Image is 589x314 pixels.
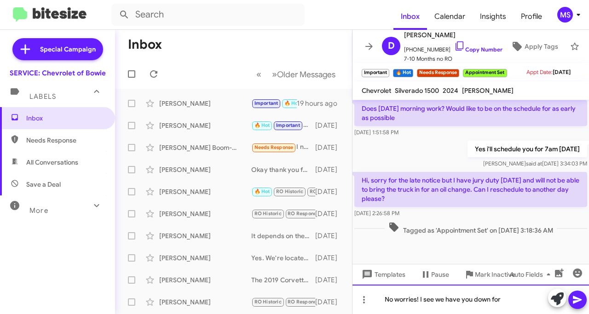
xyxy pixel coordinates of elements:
div: [DATE] [315,253,345,263]
nav: Page navigation example [251,65,341,84]
div: [PERSON_NAME] [159,275,251,285]
span: Inbox [26,114,104,123]
span: « [256,69,261,80]
span: RO Historic [254,211,282,217]
div: The 2019 Corvette. Our systems uses time as an average to remind that your vehicle could be due f... [251,275,315,285]
div: [PERSON_NAME] [159,253,251,263]
div: [PERSON_NAME] [159,121,251,130]
button: Apply Tags [502,38,566,55]
div: [DATE] [315,121,345,130]
div: [DATE] [315,297,345,307]
p: Does [DATE] morning work? Would like to be on the schedule for as early as possible [354,100,587,126]
div: [DATE] [315,275,345,285]
span: 🔥 Hot [254,122,270,128]
div: 19 hours ago [297,99,345,108]
a: Calendar [427,3,473,30]
span: RO Historic [254,299,282,305]
span: [PERSON_NAME] [404,29,502,40]
span: 7-10 Months no RO [404,54,502,63]
a: Copy Number [454,46,502,53]
small: 🔥 Hot [393,69,413,77]
span: Important [254,100,278,106]
div: Im sorry for the delay. Did you make it in? If not did you want to schedule. [251,208,315,219]
span: [PHONE_NUMBER] [404,40,502,54]
p: Yes i'll schedule you for 7am [DATE] [468,141,587,157]
span: Tagged as 'Appointment Set' on [DATE] 3:18:36 AM [385,222,557,235]
div: [PERSON_NAME] [159,99,251,108]
span: Needs Response [254,144,294,150]
a: Special Campaign [12,38,103,60]
span: Auto Fields [510,266,554,283]
button: Auto Fields [502,266,561,283]
a: Insights [473,3,514,30]
span: Pause [431,266,449,283]
span: » [272,69,277,80]
span: [DATE] 1:51:58 PM [354,129,398,136]
button: Previous [251,65,267,84]
div: MS [557,7,573,23]
p: Hi, sorry for the late notice but I have jury duty [DATE] and will not be able to bring the truck... [354,172,587,207]
div: $352.40 after tax, and fees [251,120,315,131]
a: Inbox [393,3,427,30]
div: [DATE] [315,231,345,240]
span: RO Responded Historic [288,211,343,217]
span: RO Responded Historic [310,188,365,194]
span: Mark Inactive [475,266,515,283]
div: [PERSON_NAME] [159,165,251,174]
span: 🔥 Hot [284,100,300,106]
small: Appointment Set [463,69,507,77]
button: Pause [413,266,456,283]
span: [DATE] 2:26:58 PM [354,210,399,217]
div: Okay thank you for letting me know. Have a great weekend! [251,165,315,174]
span: Important [276,122,300,128]
span: Labels [29,92,56,101]
span: RO Historic [276,188,303,194]
span: [PERSON_NAME] [DATE] 3:34:03 PM [483,160,587,167]
span: [DATE] [553,69,571,75]
span: Templates [360,266,405,283]
h1: Inbox [128,37,162,52]
span: Special Campaign [40,45,96,54]
button: Mark Inactive [456,266,523,283]
div: [PERSON_NAME] [159,231,251,240]
div: It depends on the current mileage on the vehicle. Our systems uses time as an average to remind t... [251,231,315,240]
small: Important [362,69,389,77]
div: You're welcome. [251,186,315,197]
span: Needs Response [26,136,104,145]
span: All Conversations [26,158,78,167]
div: Okay thank you for letting me know [251,297,315,307]
input: Search [111,4,305,26]
div: No worries! I see we have you down for [352,285,589,314]
button: MS [549,7,579,23]
div: SERVICE: Chevrolet of Bowie [10,69,106,78]
span: Older Messages [277,69,335,80]
div: [DATE] [315,165,345,174]
span: Chevrolet [362,86,391,95]
div: I need an oil change, brake inspection and the driver's side back tire pressure sensor is dead or... [251,142,315,153]
a: Profile [514,3,549,30]
span: D [388,39,395,53]
div: Yes. We're located at [STREET_ADDRESS] [GEOGRAPHIC_DATA], MD 20716 [251,253,315,263]
div: [PERSON_NAME] [159,187,251,196]
button: Next [266,65,341,84]
span: Appt Date: [526,69,553,75]
span: said at [526,160,542,167]
button: Templates [352,266,413,283]
div: Hi, sorry for the late notice but I have jury duty [DATE] and will not be able to bring the truck... [251,98,297,108]
div: [DATE] [315,187,345,196]
div: [PERSON_NAME] [159,297,251,307]
span: 2024 [443,86,458,95]
span: RO Responded Historic [288,299,343,305]
div: [DATE] [315,143,345,152]
span: Apply Tags [525,38,558,55]
div: [PERSON_NAME] Boom-[PERSON_NAME] [159,143,251,152]
span: Silverado 1500 [395,86,439,95]
div: [DATE] [315,209,345,218]
span: [PERSON_NAME] [462,86,514,95]
small: Needs Response [417,69,459,77]
span: 🔥 Hot [254,188,270,194]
